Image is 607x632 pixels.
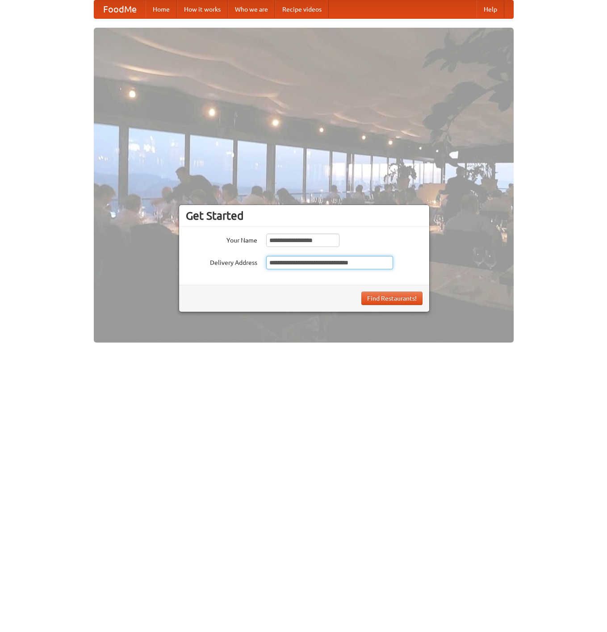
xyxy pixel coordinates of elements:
label: Delivery Address [186,256,257,267]
button: Find Restaurants! [361,292,423,305]
a: Home [146,0,177,18]
a: Who we are [228,0,275,18]
a: How it works [177,0,228,18]
label: Your Name [186,234,257,245]
a: FoodMe [94,0,146,18]
h3: Get Started [186,209,423,222]
a: Help [477,0,504,18]
a: Recipe videos [275,0,329,18]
